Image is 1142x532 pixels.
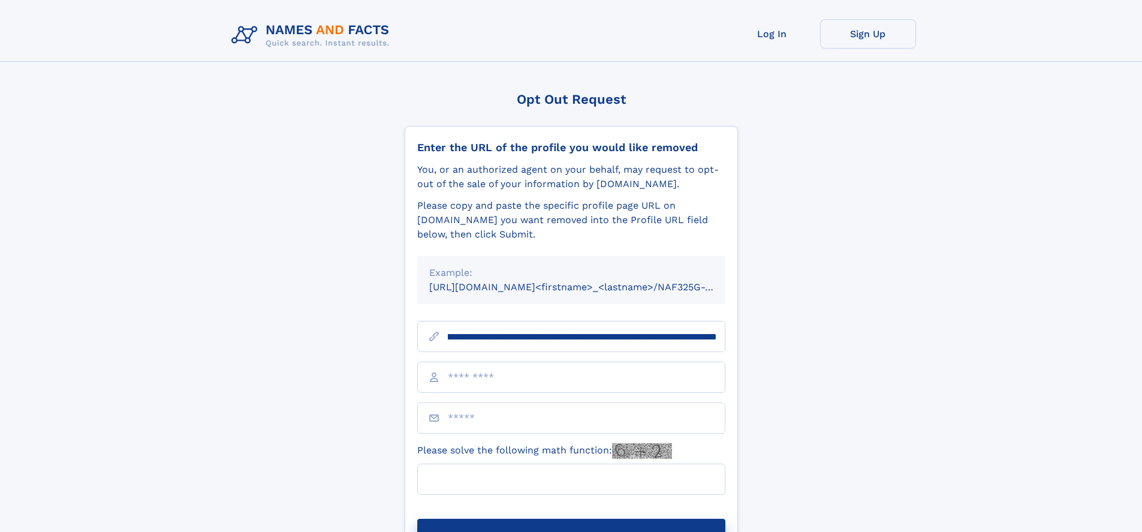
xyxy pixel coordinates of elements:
[417,443,672,459] label: Please solve the following math function:
[405,92,738,107] div: Opt Out Request
[417,199,725,242] div: Please copy and paste the specific profile page URL on [DOMAIN_NAME] you want removed into the Pr...
[820,19,916,49] a: Sign Up
[417,163,725,191] div: You, or an authorized agent on your behalf, may request to opt-out of the sale of your informatio...
[724,19,820,49] a: Log In
[429,281,748,293] small: [URL][DOMAIN_NAME]<firstname>_<lastname>/NAF325G-xxxxxxxx
[417,141,725,154] div: Enter the URL of the profile you would like removed
[227,19,399,52] img: Logo Names and Facts
[429,266,713,280] div: Example:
